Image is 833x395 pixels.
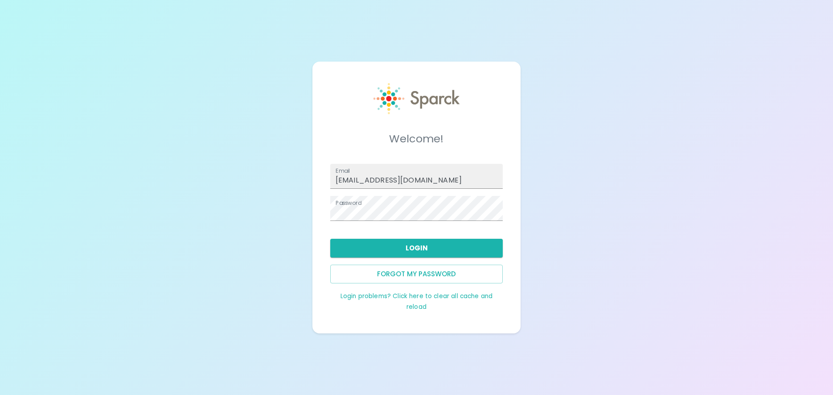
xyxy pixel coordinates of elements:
[330,132,503,146] h5: Welcome!
[341,292,492,311] a: Login problems? Click here to clear all cache and reload
[336,167,350,175] label: Email
[336,199,361,207] label: Password
[330,239,503,258] button: Login
[330,265,503,283] button: Forgot my password
[373,83,460,114] img: Sparck logo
